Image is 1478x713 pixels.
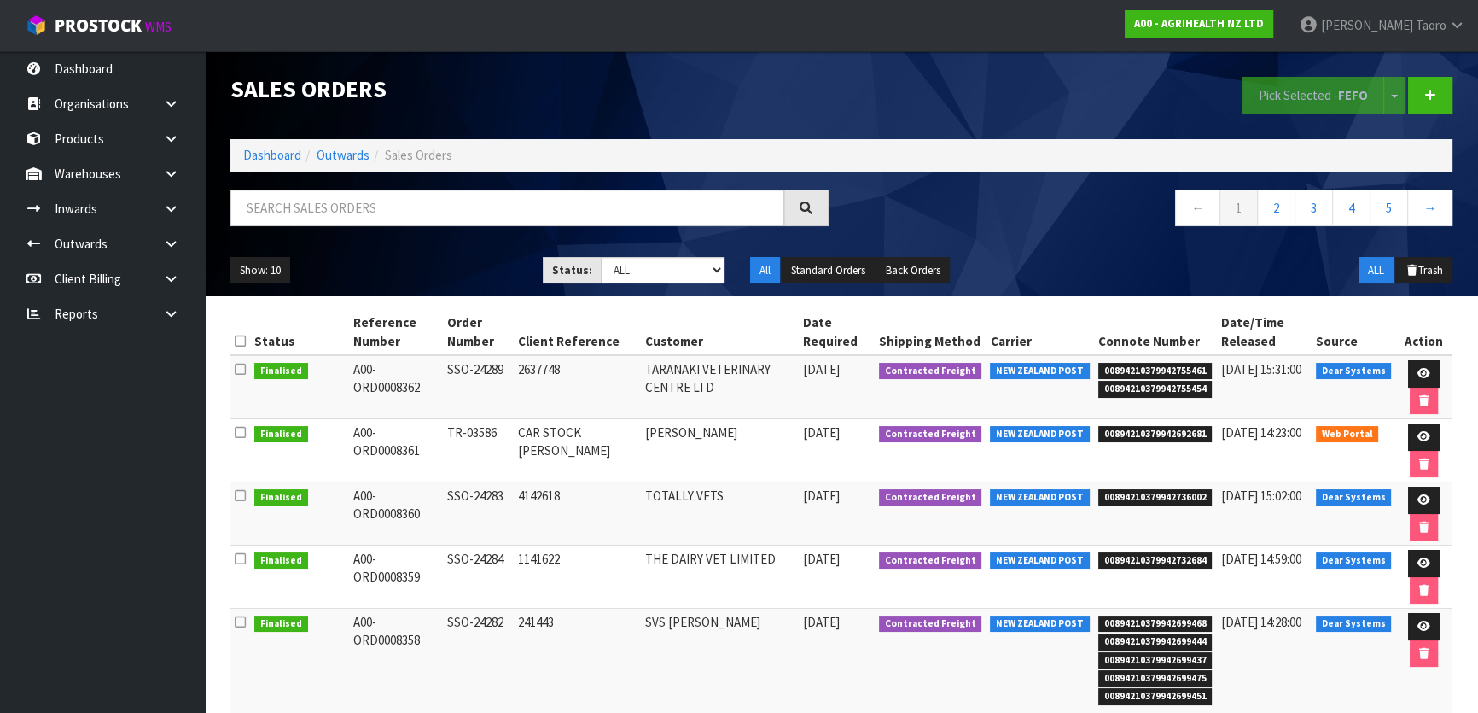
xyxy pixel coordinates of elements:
[854,190,1452,231] nav: Page navigation
[803,361,840,377] span: [DATE]
[803,488,840,504] span: [DATE]
[879,489,982,506] span: Contracted Freight
[1220,424,1301,441] span: [DATE] 14:23:00
[986,309,1094,355] th: Carrier
[1175,190,1220,226] a: ←
[514,419,642,482] td: CAR STOCK [PERSON_NAME]
[1220,551,1301,567] span: [DATE] 14:59:00
[1332,190,1370,226] a: 4
[1257,190,1295,226] a: 2
[514,309,642,355] th: Client Reference
[879,426,982,443] span: Contracted Freight
[879,616,982,633] span: Contracted Freight
[55,15,142,37] span: ProStock
[254,363,308,380] span: Finalised
[1134,16,1264,31] strong: A00 - AGRIHEALTH NZ LTD
[349,546,443,609] td: A00-ORD0008359
[443,355,514,419] td: SSO-24289
[1316,552,1392,570] span: Dear Systems
[317,147,369,163] a: Outwards
[1098,489,1213,506] span: 00894210379942736002
[443,309,514,355] th: Order Number
[1098,552,1213,570] span: 00894210379942732684
[349,309,443,355] th: Reference Number
[443,546,514,609] td: SSO-24284
[641,309,798,355] th: Customer
[254,616,308,633] span: Finalised
[879,363,982,380] span: Contracted Freight
[230,190,784,226] input: Search sales orders
[1295,190,1333,226] a: 3
[1220,614,1301,630] span: [DATE] 14:28:00
[1098,670,1213,687] span: 00894210379942699475
[349,419,443,482] td: A00-ORD0008361
[990,489,1090,506] span: NEW ZEALAND POST
[803,614,840,630] span: [DATE]
[1407,190,1452,226] a: →
[1094,309,1217,355] th: Connote Number
[1370,190,1408,226] a: 5
[1242,77,1384,114] button: Pick Selected -FEFO
[385,147,452,163] span: Sales Orders
[803,424,840,441] span: [DATE]
[641,482,798,546] td: TOTALLY VETS
[1338,87,1368,103] strong: FEFO
[1316,426,1379,443] span: Web Portal
[782,257,875,284] button: Standard Orders
[799,309,875,355] th: Date Required
[514,546,642,609] td: 1141622
[230,257,290,284] button: Show: 10
[641,419,798,482] td: [PERSON_NAME]
[1316,616,1392,633] span: Dear Systems
[1098,426,1213,443] span: 00894210379942692681
[243,147,301,163] a: Dashboard
[1098,616,1213,633] span: 00894210379942699468
[1359,257,1394,284] button: ALL
[641,546,798,609] td: THE DAIRY VET LIMITED
[1316,363,1392,380] span: Dear Systems
[254,426,308,443] span: Finalised
[1316,489,1392,506] span: Dear Systems
[750,257,780,284] button: All
[230,77,829,102] h1: Sales Orders
[1098,634,1213,651] span: 00894210379942699444
[1220,361,1301,377] span: [DATE] 15:31:00
[552,263,592,278] strong: Status:
[1395,257,1452,284] button: Trash
[803,551,840,567] span: [DATE]
[990,363,1090,380] span: NEW ZEALAND POST
[26,15,47,36] img: cube-alt.png
[1312,309,1396,355] th: Source
[875,309,986,355] th: Shipping Method
[1220,488,1301,504] span: [DATE] 15:02:00
[443,482,514,546] td: SSO-24283
[254,489,308,506] span: Finalised
[1098,381,1213,398] span: 00894210379942755454
[876,257,950,284] button: Back Orders
[1125,10,1273,38] a: A00 - AGRIHEALTH NZ LTD
[349,482,443,546] td: A00-ORD0008360
[1321,17,1413,33] span: [PERSON_NAME]
[349,355,443,419] td: A00-ORD0008362
[1219,190,1258,226] a: 1
[1098,688,1213,705] span: 00894210379942699451
[1098,652,1213,669] span: 00894210379942699437
[254,552,308,570] span: Finalised
[990,552,1090,570] span: NEW ZEALAND POST
[879,552,982,570] span: Contracted Freight
[250,309,349,355] th: Status
[990,426,1090,443] span: NEW ZEALAND POST
[990,616,1090,633] span: NEW ZEALAND POST
[1098,363,1213,380] span: 00894210379942755461
[514,482,642,546] td: 4142618
[145,19,172,35] small: WMS
[514,355,642,419] td: 2637748
[641,355,798,419] td: TARANAKI VETERINARY CENTRE LTD
[1395,309,1452,355] th: Action
[1216,309,1312,355] th: Date/Time Released
[443,419,514,482] td: TR-03586
[1416,17,1446,33] span: Taoro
